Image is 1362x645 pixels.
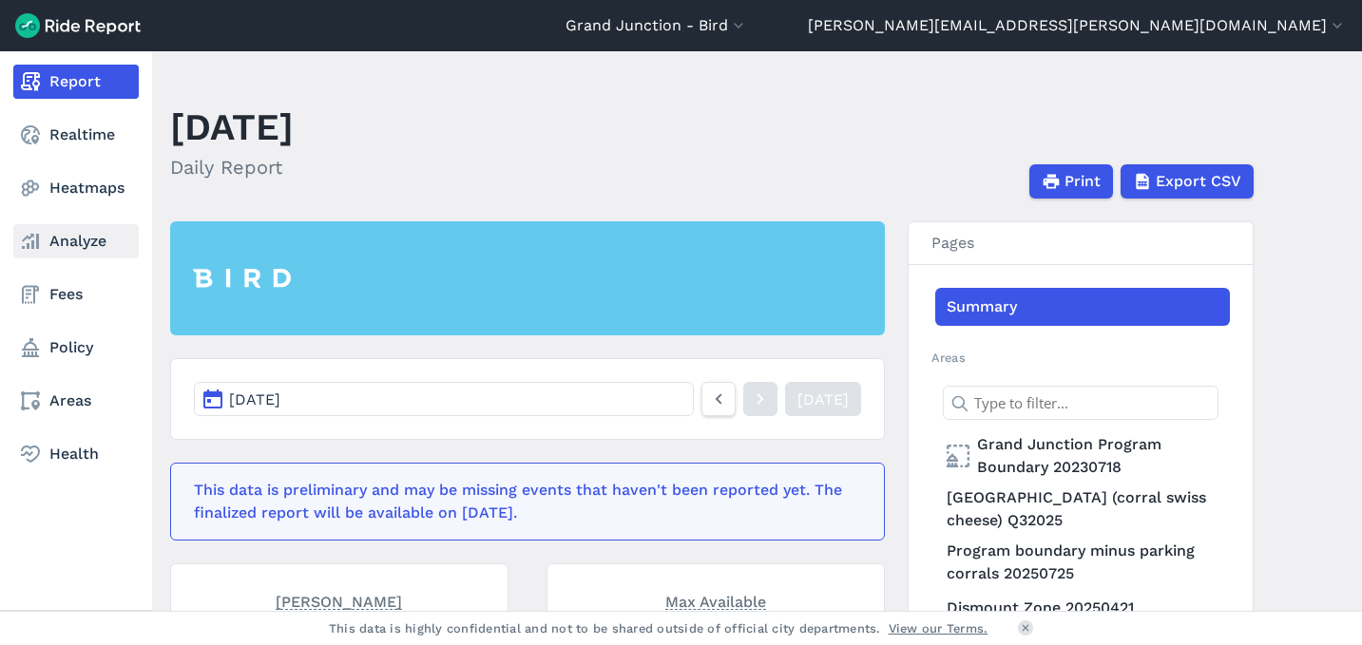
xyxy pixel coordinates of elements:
a: Grand Junction Program Boundary 20230718 [935,429,1230,483]
a: Summary [935,288,1230,326]
img: Ride Report [15,13,141,38]
a: Policy [13,331,139,365]
button: Print [1029,164,1113,199]
h2: Areas [931,349,1230,367]
a: [DATE] [785,382,861,416]
button: Export CSV [1121,164,1254,199]
button: [PERSON_NAME][EMAIL_ADDRESS][PERSON_NAME][DOMAIN_NAME] [808,14,1347,37]
h3: Pages [909,222,1253,265]
a: View our Terms. [889,619,988,637]
a: Program boundary minus parking corrals 20250725 [935,536,1230,589]
a: Dismount Zone 20250421 [935,589,1230,627]
span: Print [1065,170,1101,193]
span: Max Available [665,591,766,610]
button: [DATE] [194,382,694,416]
div: This data is preliminary and may be missing events that haven't been reported yet. The finalized ... [194,479,850,524]
h1: [DATE] [170,101,294,153]
a: Report [13,65,139,99]
img: Bird [193,269,291,288]
span: [PERSON_NAME] [276,591,402,610]
input: Type to filter... [943,386,1218,420]
a: Heatmaps [13,171,139,205]
button: Grand Junction - Bird [566,14,748,37]
span: [DATE] [229,390,280,408]
h2: Daily Report [170,153,294,181]
span: Export CSV [1156,170,1241,193]
a: Analyze [13,224,139,258]
a: Areas [13,384,139,418]
a: Realtime [13,118,139,152]
a: Fees [13,277,139,312]
a: [GEOGRAPHIC_DATA] (corral swiss cheese) Q32025 [935,483,1230,536]
a: Health [13,437,139,471]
